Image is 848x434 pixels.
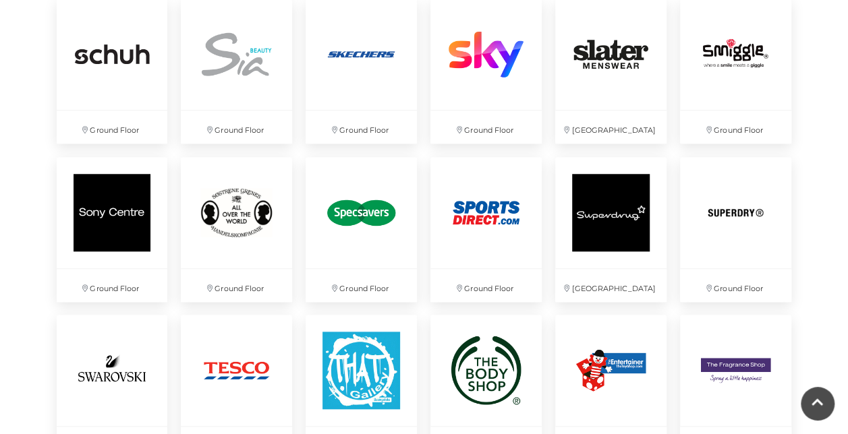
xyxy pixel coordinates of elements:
[181,111,292,144] p: Ground Floor
[57,111,168,144] p: Ground Floor
[555,269,667,302] p: [GEOGRAPHIC_DATA]
[306,269,417,302] p: Ground Floor
[57,269,168,302] p: Ground Floor
[430,269,542,302] p: Ground Floor
[673,150,798,309] a: Ground Floor
[555,111,667,144] p: [GEOGRAPHIC_DATA]
[680,111,791,144] p: Ground Floor
[174,150,299,309] a: Ground Floor
[181,269,292,302] p: Ground Floor
[306,111,417,144] p: Ground Floor
[680,269,791,302] p: Ground Floor
[306,315,417,426] img: That Gallery at Festival Place
[299,150,424,309] a: Ground Floor
[430,111,542,144] p: Ground Floor
[50,150,175,309] a: Ground Floor
[548,150,673,309] a: [GEOGRAPHIC_DATA]
[424,150,548,309] a: Ground Floor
